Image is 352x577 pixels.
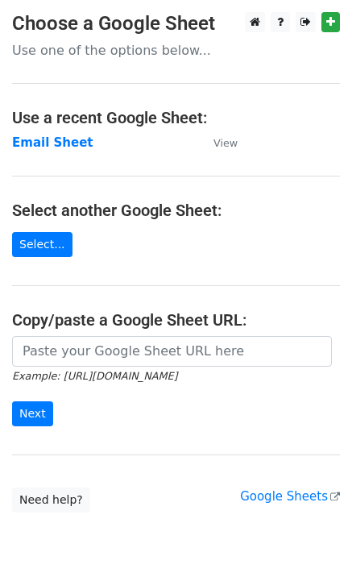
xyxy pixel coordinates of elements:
a: Google Sheets [240,489,340,504]
p: Use one of the options below... [12,42,340,59]
h4: Copy/paste a Google Sheet URL: [12,310,340,330]
input: Next [12,401,53,426]
h4: Use a recent Google Sheet: [12,108,340,127]
a: Email Sheet [12,135,93,150]
a: View [197,135,238,150]
a: Select... [12,232,72,257]
h4: Select another Google Sheet: [12,201,340,220]
a: Need help? [12,488,90,513]
h3: Choose a Google Sheet [12,12,340,35]
input: Paste your Google Sheet URL here [12,336,332,367]
small: View [213,137,238,149]
small: Example: [URL][DOMAIN_NAME] [12,370,177,382]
